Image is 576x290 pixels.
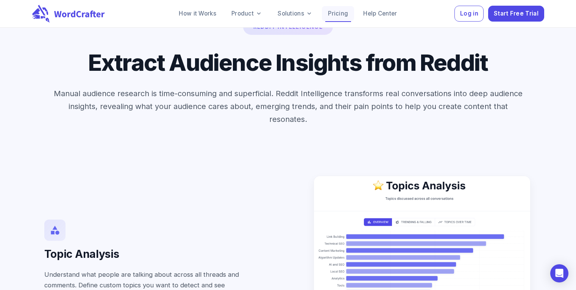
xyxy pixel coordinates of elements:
[460,9,478,19] span: Log in
[357,6,403,21] a: Help Center
[488,6,544,22] button: Start Free Trial
[44,247,264,262] h4: Topic Analysis
[52,87,525,126] p: Manual audience research is time-consuming and superficial. Reddit Intelligence transforms real c...
[322,6,354,21] a: Pricing
[32,41,544,75] h2: Extract Audience Insights from Reddit
[272,6,319,21] a: Solutions
[225,6,268,21] a: Product
[173,6,222,21] a: How it Works
[550,264,568,282] div: Open Intercom Messenger
[454,6,484,22] button: Log in
[494,9,539,19] span: Start Free Trial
